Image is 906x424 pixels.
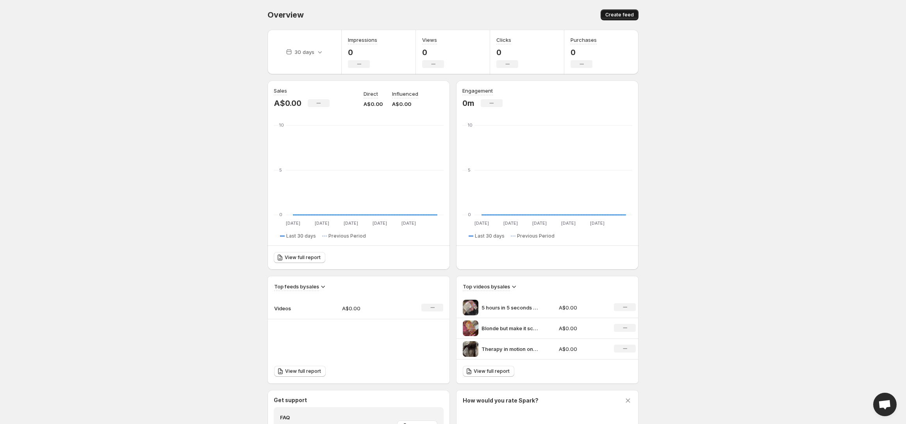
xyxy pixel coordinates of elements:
p: 0 [348,48,377,57]
a: View full report [274,366,326,377]
p: Influenced [392,90,418,98]
span: Previous Period [328,233,366,239]
span: Overview [268,10,303,20]
h3: Get support [274,396,307,404]
text: [DATE] [315,220,329,226]
text: 0 [279,212,282,217]
text: 10 [279,122,284,128]
text: 10 [468,122,473,128]
text: 5 [279,167,282,173]
p: Videos [274,304,313,312]
span: Last 30 days [475,233,505,239]
span: View full report [474,368,510,374]
text: [DATE] [503,220,518,226]
p: Direct [364,90,378,98]
p: 0m [462,98,474,108]
h3: Clicks [496,36,511,44]
button: Create feed [601,9,638,20]
text: 5 [468,167,471,173]
p: Therapy in motion one foil at a time foilplacement foiling foilremoval satisfying satifyingvideos... [482,345,540,353]
text: [DATE] [344,220,358,226]
h3: Views [422,36,437,44]
p: A$0.00 [342,304,398,312]
text: 0 [468,212,471,217]
text: [DATE] [401,220,416,226]
p: A$0.00 [364,100,383,108]
h3: Engagement [462,87,493,95]
text: [DATE] [474,220,489,226]
p: 0 [496,48,518,57]
h3: Top feeds by sales [274,283,319,290]
span: Previous Period [517,233,555,239]
text: [DATE] [532,220,547,226]
span: Create feed [605,12,634,18]
p: A$0.00 [559,304,605,311]
p: Blonde but make it sculpted For [PERSON_NAME] we created a contoured blonde lived in brightness w... [482,324,540,332]
text: [DATE] [286,220,300,226]
p: A$0.00 [559,345,605,353]
span: View full report [285,254,321,261]
img: Therapy in motion one foil at a time foilplacement foiling foilremoval satisfying satifyingvideos... [463,341,478,357]
h3: How would you rate Spark? [463,397,539,404]
img: Blonde but make it sculpted For Stevie we created a contoured blonde lived in brightness with sof... [463,320,478,336]
a: View full report [463,366,514,377]
h3: Purchases [571,36,597,44]
h3: Top videos by sales [463,283,510,290]
img: 5 hours in 5 seconds You just cant beat a bright blonde bob reveal you cant Using originalmineral... [463,300,478,315]
p: 0 [422,48,444,57]
span: View full report [285,368,321,374]
text: [DATE] [590,220,605,226]
p: 5 hours in 5 seconds You just cant beat a bright blonde [PERSON_NAME] reveal you cant Using origi... [482,304,540,311]
div: Open chat [873,393,897,416]
a: View full report [274,252,325,263]
span: Last 30 days [286,233,316,239]
p: A$0.00 [392,100,418,108]
text: [DATE] [561,220,576,226]
h3: Impressions [348,36,377,44]
p: A$0.00 [559,324,605,332]
p: A$0.00 [274,98,301,108]
text: [DATE] [373,220,387,226]
h4: FAQ [280,413,392,421]
p: 0 [571,48,597,57]
p: 30 days [294,48,314,56]
h3: Sales [274,87,287,95]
